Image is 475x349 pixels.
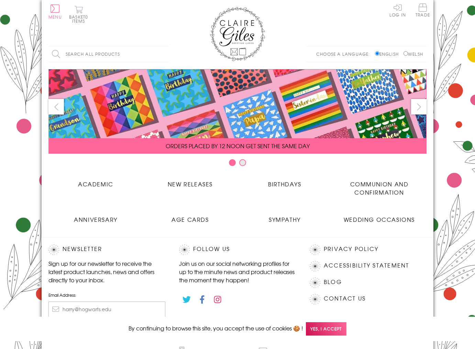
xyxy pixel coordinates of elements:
[48,175,143,188] a: Academic
[48,4,62,19] button: Menu
[69,6,88,23] button: Basket0 items
[172,215,209,223] span: Age Cards
[375,51,379,56] input: English
[48,46,169,62] input: Search all products
[48,244,165,255] h2: Newsletter
[48,292,165,298] label: Email Address
[168,180,213,188] span: New Releases
[306,322,346,336] span: Yes, I accept
[210,7,265,61] img: Claire Giles Greetings Cards
[324,244,378,254] a: Privacy Policy
[416,3,430,17] span: Trade
[332,210,427,223] a: Wedding Occasions
[48,210,143,223] a: Anniversary
[48,259,165,284] p: Sign up for our newsletter to receive the latest product launches, news and offers directly to yo...
[48,159,427,170] div: Carousel Pagination
[324,277,342,287] a: Blog
[350,180,409,196] span: Communion and Confirmation
[179,259,296,284] p: Join us on our social networking profiles for up to the minute news and product releases the mome...
[389,3,406,17] a: Log In
[74,215,118,223] span: Anniversary
[404,51,423,57] label: Welsh
[78,180,113,188] span: Academic
[166,142,310,150] span: ORDERS PLACED BY 12 NOON GET SENT THE SAME DAY
[324,261,409,270] a: Accessibility Statement
[268,180,301,188] span: Birthdays
[143,175,237,188] a: New Releases
[239,159,246,166] button: Carousel Page 2
[179,244,296,255] h2: Follow Us
[72,14,88,24] span: 0 items
[375,51,402,57] label: English
[324,294,366,303] a: Contact Us
[416,3,430,18] a: Trade
[404,51,408,56] input: Welsh
[48,99,64,114] button: prev
[344,215,415,223] span: Wedding Occasions
[316,51,374,57] p: Choose a language:
[48,302,165,317] input: harry@hogwarts.edu
[237,175,332,188] a: Birthdays
[332,175,427,196] a: Communion and Confirmation
[162,46,169,62] input: Search
[269,215,301,223] span: Sympathy
[411,99,427,114] button: next
[48,14,62,20] span: Menu
[229,159,236,166] button: Carousel Page 1 (Current Slide)
[143,210,237,223] a: Age Cards
[237,210,332,223] a: Sympathy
